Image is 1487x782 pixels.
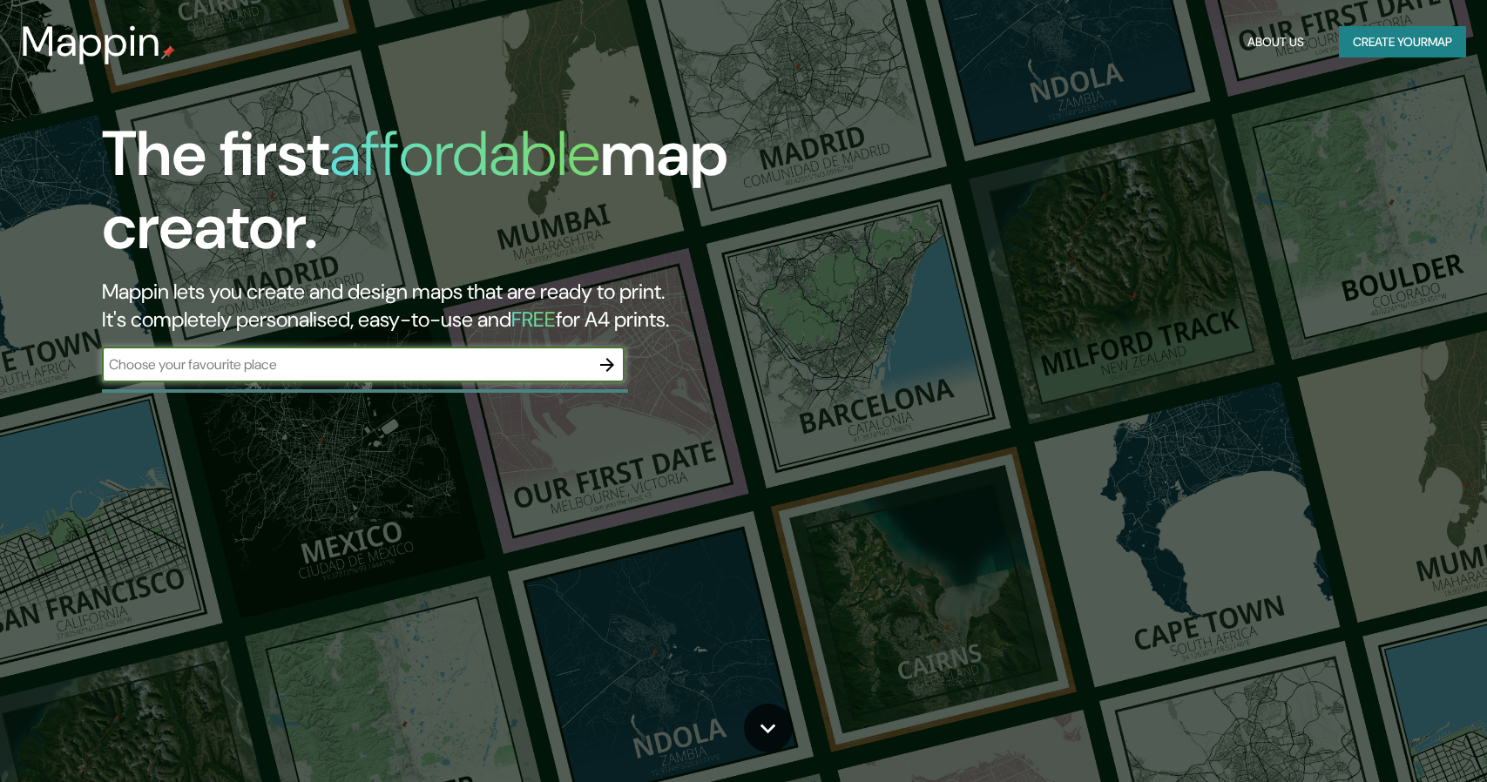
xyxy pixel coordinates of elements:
button: About Us [1240,26,1311,58]
h1: The first map creator. [102,118,846,278]
img: mappin-pin [161,45,175,59]
h1: affordable [329,113,600,194]
h3: Mappin [21,17,161,66]
input: Choose your favourite place [102,354,590,374]
button: Create yourmap [1339,26,1466,58]
h5: FREE [511,306,556,333]
h2: Mappin lets you create and design maps that are ready to print. It's completely personalised, eas... [102,278,846,334]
